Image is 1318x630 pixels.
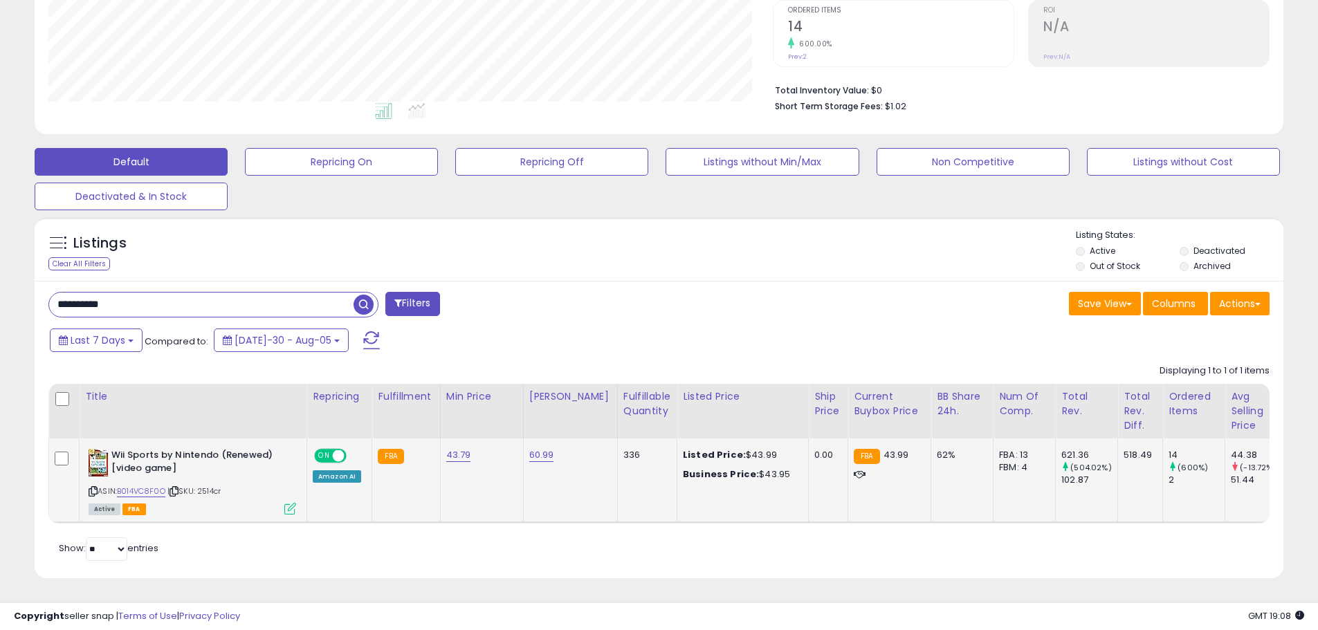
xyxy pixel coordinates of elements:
[1124,449,1152,461] div: 518.49
[623,389,671,418] div: Fulfillable Quantity
[1231,389,1281,433] div: Avg Selling Price
[877,148,1070,176] button: Non Competitive
[1124,389,1157,433] div: Total Rev. Diff.
[814,389,842,418] div: Ship Price
[48,257,110,270] div: Clear All Filters
[1061,474,1117,486] div: 102.87
[623,449,666,461] div: 336
[50,328,143,352] button: Last 7 Days
[854,389,925,418] div: Current Buybox Price
[999,449,1045,461] div: FBA: 13
[145,335,208,348] span: Compared to:
[1076,229,1283,242] p: Listing States:
[683,468,798,481] div: $43.95
[117,485,165,497] a: B014VC8F0O
[999,461,1045,474] div: FBM: 4
[1087,148,1280,176] button: Listings without Cost
[1090,260,1140,272] label: Out of Stock
[937,449,982,461] div: 62%
[814,449,837,461] div: 0.00
[313,389,366,404] div: Repricing
[111,449,280,478] b: Wii Sports by Nintendo (Renewed) [video game]
[788,53,807,61] small: Prev: 2
[854,449,879,464] small: FBA
[1240,462,1276,473] small: (-13.72%)
[683,389,803,404] div: Listed Price
[775,81,1259,98] li: $0
[1248,609,1304,622] span: 2025-08-13 19:08 GMT
[788,7,1014,15] span: Ordered Items
[1178,462,1208,473] small: (600%)
[1070,462,1111,473] small: (504.02%)
[71,333,125,347] span: Last 7 Days
[1143,292,1208,315] button: Columns
[1090,245,1115,257] label: Active
[73,234,127,253] h5: Listings
[345,450,367,462] span: OFF
[1169,389,1219,418] div: Ordered Items
[235,333,331,347] span: [DATE]-30 - Aug-05
[1043,53,1070,61] small: Prev: N/A
[1043,19,1269,37] h2: N/A
[1169,474,1225,486] div: 2
[14,609,64,622] strong: Copyright
[85,389,301,404] div: Title
[455,148,648,176] button: Repricing Off
[167,485,221,497] span: | SKU: 2514cr
[1169,449,1225,461] div: 14
[529,389,612,404] div: [PERSON_NAME]
[1069,292,1141,315] button: Save View
[385,292,439,316] button: Filters
[1160,364,1270,378] div: Displaying 1 to 1 of 1 items
[313,470,361,483] div: Amazon AI
[999,389,1050,418] div: Num of Comp.
[666,148,859,176] button: Listings without Min/Max
[1231,474,1287,486] div: 51.44
[1152,297,1196,311] span: Columns
[14,610,240,623] div: seller snap | |
[122,503,146,515] span: FBA
[775,84,869,96] b: Total Inventory Value:
[446,389,518,404] div: Min Price
[89,449,296,513] div: ASIN:
[378,389,434,404] div: Fulfillment
[1231,449,1287,461] div: 44.38
[884,448,909,461] span: 43.99
[59,541,158,555] span: Show: entries
[1193,245,1245,257] label: Deactivated
[378,449,403,464] small: FBA
[937,389,987,418] div: BB Share 24h.
[89,503,120,515] span: All listings currently available for purchase on Amazon
[1043,7,1269,15] span: ROI
[118,609,177,622] a: Terms of Use
[775,100,883,112] b: Short Term Storage Fees:
[315,450,333,462] span: ON
[1193,260,1231,272] label: Archived
[1061,449,1117,461] div: 621.36
[35,148,228,176] button: Default
[179,609,240,622] a: Privacy Policy
[683,449,798,461] div: $43.99
[446,448,471,462] a: 43.79
[794,39,832,49] small: 600.00%
[683,448,746,461] b: Listed Price:
[885,100,906,113] span: $1.02
[214,328,349,352] button: [DATE]-30 - Aug-05
[89,449,108,476] img: 51QY8yj9PtL._SL40_.jpg
[529,448,554,462] a: 60.99
[788,19,1014,37] h2: 14
[1210,292,1270,315] button: Actions
[35,183,228,210] button: Deactivated & In Stock
[245,148,438,176] button: Repricing On
[1061,389,1112,418] div: Total Rev.
[683,467,759,481] b: Business Price:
